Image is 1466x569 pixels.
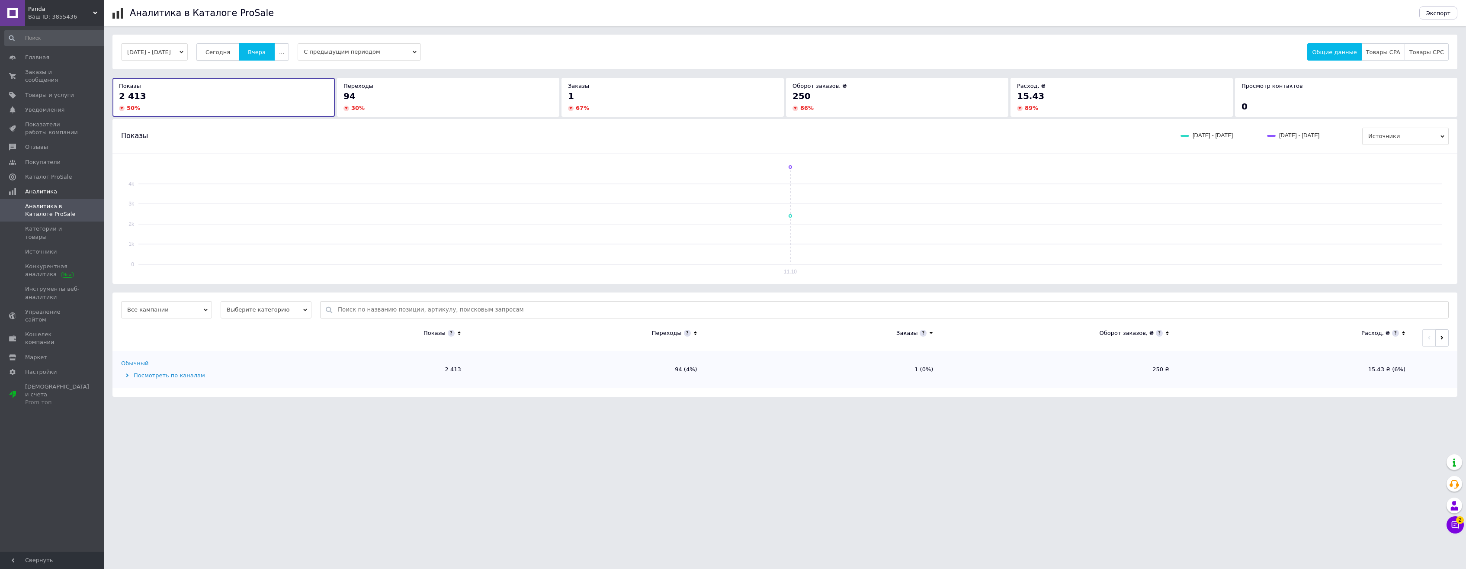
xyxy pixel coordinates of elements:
[1366,49,1400,55] span: Товары CPA
[792,91,811,101] span: 250
[196,43,239,61] button: Сегодня
[248,49,266,55] span: Вчера
[127,105,140,111] span: 50 %
[338,302,1444,318] input: Поиск по названию позиции, артикулу, поисковым запросам
[25,106,64,114] span: Уведомления
[25,203,80,218] span: Аналитика в Каталоге ProSale
[896,329,917,337] div: Заказы
[25,143,48,151] span: Отзывы
[25,399,89,406] div: Prom топ
[1405,43,1449,61] button: Товары CPC
[128,181,135,187] text: 4k
[1017,91,1044,101] span: 15.43
[576,105,589,111] span: 67 %
[128,241,135,247] text: 1k
[25,383,89,407] span: [DEMOGRAPHIC_DATA] и счета
[343,91,356,101] span: 94
[1312,49,1357,55] span: Общие данные
[205,49,230,55] span: Сегодня
[28,13,104,21] div: Ваш ID: 3855436
[298,43,421,61] span: С предыдущим периодом
[1025,105,1038,111] span: 89 %
[470,351,706,388] td: 94 (4%)
[1419,6,1457,19] button: Экспорт
[274,43,289,61] button: ...
[25,188,57,196] span: Аналитика
[25,91,74,99] span: Товары и услуги
[343,83,373,89] span: Переходы
[25,121,80,136] span: Показатели работы компании
[942,351,1178,388] td: 250 ₴
[1361,43,1405,61] button: Товары CPA
[1426,10,1450,16] span: Экспорт
[652,329,682,337] div: Переходы
[234,351,470,388] td: 2 413
[119,91,146,101] span: 2 413
[1362,128,1449,145] span: Источники
[25,54,49,61] span: Главная
[25,225,80,241] span: Категории и товары
[1241,83,1303,89] span: Просмотр контактов
[25,354,47,361] span: Маркет
[1307,43,1361,61] button: Общие данные
[221,301,311,318] span: Выберите категорию
[1017,83,1046,89] span: Расход, ₴
[121,360,148,367] div: Обычный
[800,105,814,111] span: 86 %
[28,5,93,13] span: Panda
[121,43,188,61] button: [DATE] - [DATE]
[131,261,134,267] text: 0
[130,8,274,18] h1: Аналитика в Каталоге ProSale
[1361,329,1390,337] div: Расход, ₴
[1241,101,1248,112] span: 0
[351,105,365,111] span: 30 %
[1456,516,1464,524] span: 2
[279,49,284,55] span: ...
[792,83,847,89] span: Оборот заказов, ₴
[1100,329,1154,337] div: Оборот заказов, ₴
[121,131,148,141] span: Показы
[25,263,80,278] span: Конкурентная аналитика
[25,331,80,346] span: Кошелек компании
[25,285,80,301] span: Инструменты веб-аналитики
[128,201,135,207] text: 3k
[239,43,275,61] button: Вчера
[568,83,589,89] span: Заказы
[121,301,212,318] span: Все кампании
[706,351,942,388] td: 1 (0%)
[423,329,446,337] div: Показы
[25,158,61,166] span: Покупатели
[1178,351,1414,388] td: 15.43 ₴ (6%)
[25,308,80,324] span: Управление сайтом
[1447,516,1464,534] button: Чат с покупателем2
[4,30,107,46] input: Поиск
[121,372,231,379] div: Посмотреть по каналам
[784,269,797,275] text: 11.10
[25,173,72,181] span: Каталог ProSale
[119,83,141,89] span: Показы
[25,368,57,376] span: Настройки
[25,68,80,84] span: Заказы и сообщения
[568,91,574,101] span: 1
[128,221,135,227] text: 2k
[25,248,57,256] span: Источники
[1409,49,1444,55] span: Товары CPC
